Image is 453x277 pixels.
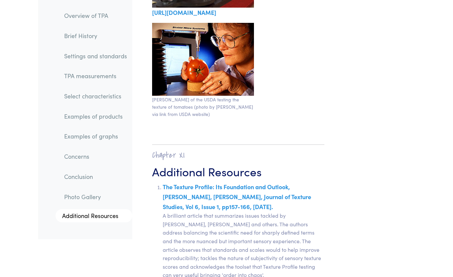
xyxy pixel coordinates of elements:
a: TPA measurements [59,68,132,83]
a: Photo Gallery [59,189,132,204]
a: Overview of TPA [59,8,132,23]
p: [PERSON_NAME] of the USDA testing the texture of tomatoes (photo by [PERSON_NAME] via link from U... [152,96,254,118]
a: Examples of products [59,109,132,124]
a: The Texture Profile: Its Foundation and Outlook, [PERSON_NAME], [PERSON_NAME], Journal of Texture... [163,183,311,210]
a: Examples of graphs [59,129,132,144]
a: Settings and standards [59,48,132,63]
h3: Additional Resources [152,163,324,179]
a: Conclusion [59,169,132,184]
a: Concerns [59,149,132,164]
h2: Chapter XI [152,150,324,160]
a: Select characteristics [59,88,132,104]
a: [URL][DOMAIN_NAME] [152,8,216,17]
a: Brief History [59,28,132,43]
a: Additional Resources [56,209,132,222]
